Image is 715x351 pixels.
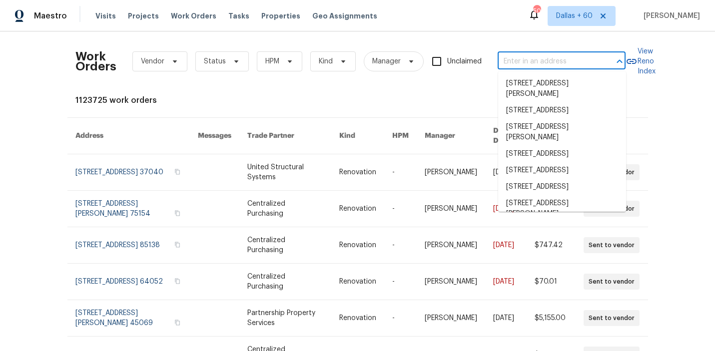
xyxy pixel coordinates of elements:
li: [STREET_ADDRESS][PERSON_NAME] [498,119,626,146]
td: Renovation [331,264,384,300]
span: Visits [95,11,116,21]
td: Renovation [331,191,384,227]
th: Messages [190,118,239,154]
span: Maestro [34,11,67,21]
td: - [384,300,417,337]
th: HPM [384,118,417,154]
button: Copy Address [173,318,182,327]
th: Manager [417,118,485,154]
span: Vendor [141,56,164,66]
span: Properties [261,11,300,21]
th: Trade Partner [239,118,331,154]
span: Dallas + 60 [556,11,593,21]
span: Work Orders [171,11,216,21]
td: Renovation [331,300,384,337]
td: Renovation [331,227,384,264]
span: Kind [319,56,333,66]
td: - [384,154,417,191]
li: [STREET_ADDRESS][PERSON_NAME] [498,75,626,102]
td: - [384,191,417,227]
div: 509 [533,6,540,16]
div: 1123725 work orders [75,95,640,105]
span: [PERSON_NAME] [640,11,700,21]
td: Centralized Purchasing [239,227,331,264]
th: Kind [331,118,384,154]
td: [PERSON_NAME] [417,227,485,264]
button: Copy Address [173,167,182,176]
span: Unclaimed [447,56,482,67]
span: Tasks [228,12,249,19]
input: Enter in an address [498,54,598,69]
button: Copy Address [173,240,182,249]
li: [STREET_ADDRESS] [498,179,626,195]
td: - [384,264,417,300]
li: [STREET_ADDRESS] [498,162,626,179]
a: View Reno Index [626,46,656,76]
th: Address [67,118,190,154]
button: Copy Address [173,209,182,218]
li: [STREET_ADDRESS][PERSON_NAME] [498,195,626,222]
td: Centralized Purchasing [239,191,331,227]
td: Renovation [331,154,384,191]
span: Status [204,56,226,66]
td: Centralized Purchasing [239,264,331,300]
th: Due Date [485,118,527,154]
h2: Work Orders [75,51,116,71]
td: [PERSON_NAME] [417,191,485,227]
td: United Structural Systems [239,154,331,191]
td: [PERSON_NAME] [417,154,485,191]
span: Geo Assignments [312,11,377,21]
button: Copy Address [173,277,182,286]
span: Manager [372,56,401,66]
td: Partnership Property Services [239,300,331,337]
span: Projects [128,11,159,21]
li: [STREET_ADDRESS] [498,102,626,119]
td: [PERSON_NAME] [417,264,485,300]
td: [PERSON_NAME] [417,300,485,337]
button: Close [613,54,627,68]
li: [STREET_ADDRESS] [498,146,626,162]
span: HPM [265,56,279,66]
td: - [384,227,417,264]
